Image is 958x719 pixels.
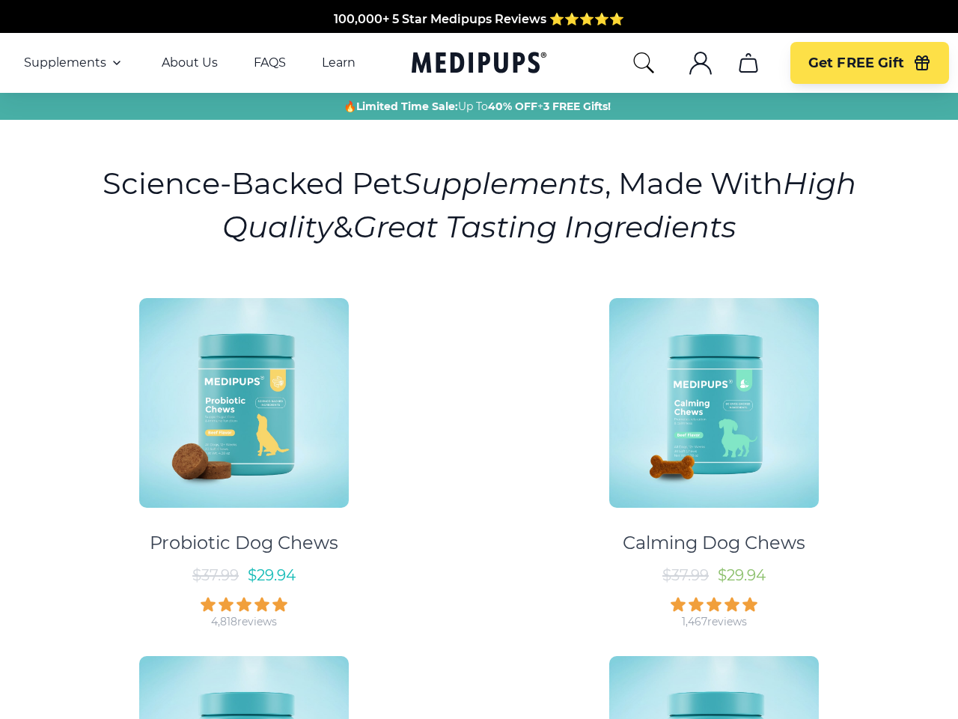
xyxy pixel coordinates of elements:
span: Made In The [GEOGRAPHIC_DATA] from domestic & globally sourced ingredients [231,19,728,34]
div: 4,818 reviews [211,615,277,629]
h1: Science-Backed Pet , Made With & [94,162,864,249]
a: Calming Dog Chews - MedipupsCalming Dog Chews$37.99$29.941,467reviews [486,285,942,629]
a: Learn [322,55,356,70]
i: Great Tasting Ingredients [353,208,736,245]
a: About Us [162,55,218,70]
div: Probiotic Dog Chews [150,532,338,554]
i: Supplements [403,165,605,201]
span: 🔥 Up To + [344,99,611,114]
span: 100,000+ 5 Star Medipups Reviews ⭐️⭐️⭐️⭐️⭐️ [334,1,624,16]
img: Probiotic Dog Chews - Medipups [139,298,349,508]
span: $ 37.99 [192,566,239,584]
div: 1,467 reviews [682,615,747,629]
button: search [632,51,656,75]
img: Calming Dog Chews - Medipups [609,298,819,508]
button: cart [730,45,766,81]
button: Get FREE Gift [790,42,949,84]
a: FAQS [254,55,286,70]
span: $ 29.94 [718,566,766,584]
span: Get FREE Gift [808,55,904,72]
a: Medipups [412,49,546,79]
span: Supplements [24,55,106,70]
button: account [683,45,718,81]
a: Probiotic Dog Chews - MedipupsProbiotic Dog Chews$37.99$29.944,818reviews [16,285,472,629]
button: Supplements [24,54,126,72]
span: $ 29.94 [248,566,296,584]
div: Calming Dog Chews [623,532,805,554]
span: $ 37.99 [662,566,709,584]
